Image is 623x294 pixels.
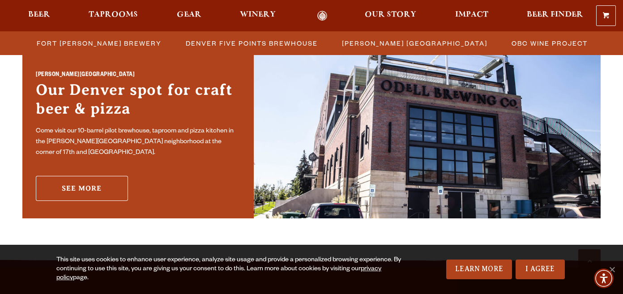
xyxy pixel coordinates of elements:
[527,11,583,18] span: Beer Finder
[22,11,56,21] a: Beer
[186,37,318,50] span: Denver Five Points Brewhouse
[28,11,50,18] span: Beer
[240,11,276,18] span: Winery
[342,37,487,50] span: [PERSON_NAME] [GEOGRAPHIC_DATA]
[83,11,144,21] a: Taprooms
[56,256,403,283] div: This site uses cookies to enhance user experience, analyze site usage and provide a personalized ...
[446,260,512,279] a: Learn More
[180,37,322,50] a: Denver Five Points Brewhouse
[36,71,240,81] h2: [PERSON_NAME][GEOGRAPHIC_DATA]
[337,37,492,50] a: [PERSON_NAME] [GEOGRAPHIC_DATA]
[512,37,588,50] span: OBC Wine Project
[594,268,614,288] div: Accessibility Menu
[37,37,162,50] span: Fort [PERSON_NAME] Brewery
[254,53,601,218] img: Sloan’s Lake Brewhouse'
[36,176,128,201] a: See More
[36,126,240,158] p: Come visit our 10-barrel pilot brewhouse, taproom and pizza kitchen in the [PERSON_NAME][GEOGRAPH...
[449,11,494,21] a: Impact
[177,11,201,18] span: Gear
[521,11,589,21] a: Beer Finder
[234,11,282,21] a: Winery
[36,81,240,123] h3: Our Denver spot for craft beer & pizza
[506,37,592,50] a: OBC Wine Project
[306,11,339,21] a: Odell Home
[359,11,422,21] a: Our Story
[516,260,565,279] a: I Agree
[31,37,166,50] a: Fort [PERSON_NAME] Brewery
[455,11,488,18] span: Impact
[171,11,207,21] a: Gear
[365,11,416,18] span: Our Story
[89,11,138,18] span: Taprooms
